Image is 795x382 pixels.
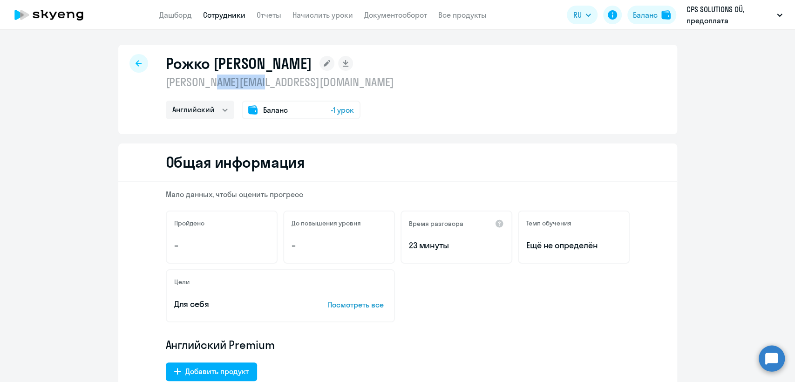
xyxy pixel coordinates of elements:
img: balance [661,10,671,20]
h5: До повышения уровня [292,219,361,227]
p: Посмотреть все [328,299,387,310]
span: Английский Premium [166,337,275,352]
span: RU [573,9,582,20]
p: – [174,239,269,252]
a: Дашборд [159,10,192,20]
div: Добавить продукт [185,366,249,377]
span: -1 урок [331,104,354,116]
div: Баланс [633,9,658,20]
button: Балансbalance [627,6,676,24]
a: Документооборот [364,10,427,20]
a: Начислить уроки [292,10,353,20]
a: Сотрудники [203,10,245,20]
p: 23 минуты [409,239,504,252]
h5: Темп обучения [526,219,571,227]
p: CPS SOLUTIONS OÜ, предоплата [686,4,773,26]
p: [PERSON_NAME][EMAIL_ADDRESS][DOMAIN_NAME] [166,75,394,89]
button: Добавить продукт [166,362,257,381]
h1: Рожко [PERSON_NAME] [166,54,312,73]
a: Отчеты [257,10,281,20]
p: Мало данных, чтобы оценить прогресс [166,189,630,199]
button: RU [567,6,598,24]
p: Для себя [174,298,299,310]
span: Ещё не определён [526,239,621,252]
span: Баланс [263,104,288,116]
h5: Цели [174,278,190,286]
h5: Время разговора [409,219,463,228]
a: Все продукты [438,10,487,20]
h5: Пройдено [174,219,204,227]
button: CPS SOLUTIONS OÜ, предоплата [682,4,787,26]
p: – [292,239,387,252]
h2: Общая информация [166,153,305,171]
